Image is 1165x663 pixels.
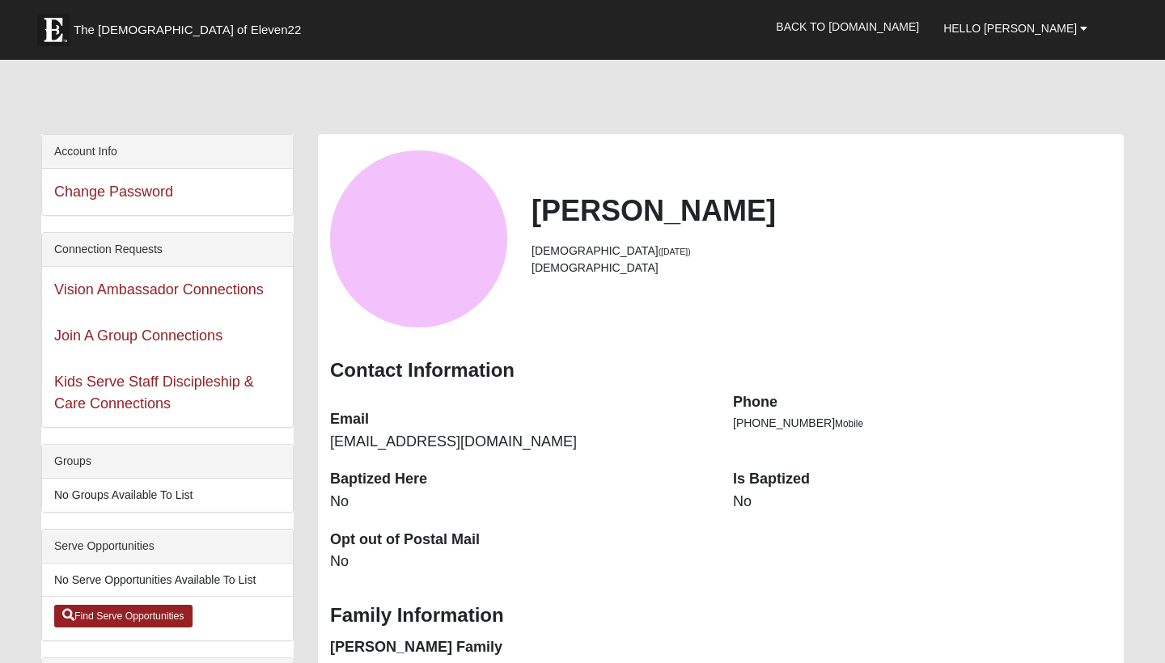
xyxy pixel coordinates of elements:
a: The [DEMOGRAPHIC_DATA] of Eleven22 [29,6,353,46]
img: Eleven22 logo [37,14,70,46]
a: Hello [PERSON_NAME] [931,8,1099,49]
dt: Phone [733,392,1112,413]
dd: [EMAIL_ADDRESS][DOMAIN_NAME] [330,432,709,453]
li: [PHONE_NUMBER] [733,415,1112,432]
div: Account Info [42,135,293,169]
div: Groups [42,445,293,479]
a: View Fullsize Photo [330,150,507,327]
h2: [PERSON_NAME] [532,193,1112,228]
h3: Family Information [330,604,1112,627]
div: Serve Opportunities [42,530,293,564]
a: Join A Group Connections [54,327,222,344]
span: Mobile [835,418,863,429]
a: Back to [DOMAIN_NAME] [764,6,931,47]
a: Change Password [54,184,173,200]
li: [DEMOGRAPHIC_DATA] [532,243,1112,260]
li: No Serve Opportunities Available To List [42,564,293,597]
dt: Is Baptized [733,469,1112,490]
h3: Contact Information [330,359,1112,382]
a: Find Serve Opportunities [54,605,193,627]
a: Kids Serve Staff Discipleship & Care Connections [54,374,254,412]
dt: Opt out of Postal Mail [330,530,709,551]
span: The [DEMOGRAPHIC_DATA] of Eleven22 [74,22,301,38]
dt: Baptized Here [330,469,709,490]
div: Connection Requests [42,233,293,267]
dd: No [330,551,709,572]
dd: No [733,492,1112,513]
li: No Groups Available To List [42,479,293,512]
span: Hello [PERSON_NAME] [943,22,1077,35]
dt: [PERSON_NAME] Family [330,637,709,658]
a: Vision Ambassador Connections [54,281,264,298]
small: ([DATE]) [659,247,691,256]
li: [DEMOGRAPHIC_DATA] [532,260,1112,277]
dt: Email [330,409,709,430]
dd: No [330,492,709,513]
